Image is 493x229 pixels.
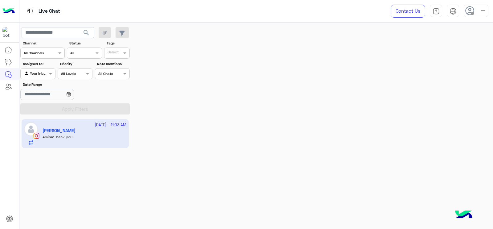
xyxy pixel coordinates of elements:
img: profile [479,7,487,15]
label: Tags [107,40,129,46]
span: search [83,29,90,36]
label: Channel: [23,40,64,46]
label: Note mentions [97,61,129,67]
img: tab [26,7,34,15]
img: Logo [2,5,15,18]
img: hulul-logo.png [453,204,475,226]
label: Date Range [23,82,92,87]
img: tab [450,8,457,15]
img: 317874714732967 [2,27,14,38]
label: Assigned to: [23,61,55,67]
p: Live Chat [39,7,60,15]
button: search [79,27,94,40]
img: tab [433,8,440,15]
a: tab [430,5,442,18]
a: Contact Us [391,5,425,18]
label: Status [69,40,101,46]
div: Select [107,49,119,56]
label: Priority [60,61,92,67]
button: Apply Filters [20,103,130,114]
